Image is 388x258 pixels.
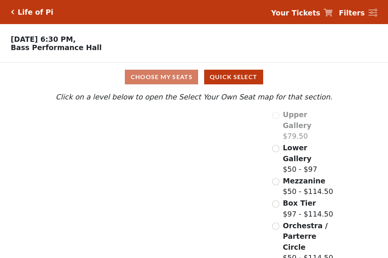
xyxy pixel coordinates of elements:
[97,130,188,159] path: Lower Gallery - Seats Available: 99
[283,199,316,207] span: Box Tier
[283,142,334,175] label: $50 - $97
[283,221,327,251] span: Orchestra / Parterre Circle
[283,144,311,163] span: Lower Gallery
[91,113,176,134] path: Upper Gallery - Seats Available: 0
[271,8,333,18] a: Your Tickets
[11,9,14,15] a: Click here to go back to filters
[339,8,377,18] a: Filters
[54,92,334,102] p: Click on a level below to open the Select Your Own Seat map for that section.
[283,198,333,219] label: $97 - $114.50
[18,8,53,17] h5: Life of Pi
[283,109,334,142] label: $79.50
[283,176,333,197] label: $50 - $114.50
[204,70,263,84] button: Quick Select
[283,110,311,130] span: Upper Gallery
[283,177,325,185] span: Mezzanine
[339,9,365,17] strong: Filters
[138,185,225,237] path: Orchestra / Parterre Circle - Seats Available: 26
[271,9,320,17] strong: Your Tickets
